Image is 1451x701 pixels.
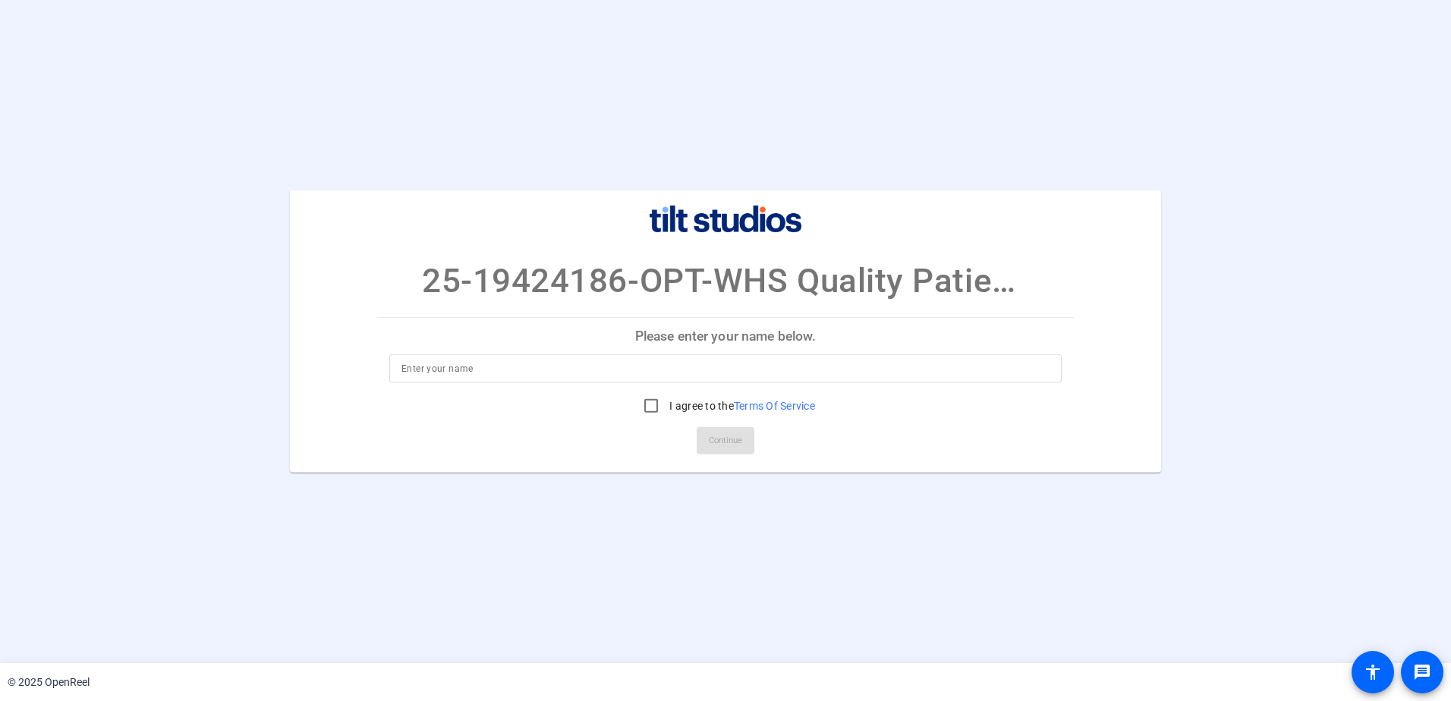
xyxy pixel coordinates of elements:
label: I agree to the [666,398,815,413]
input: Enter your name [401,360,1050,378]
img: company-logo [650,206,801,233]
mat-icon: accessibility [1364,663,1382,681]
div: © 2025 OpenReel [8,674,90,690]
p: 25-19424186-OPT-WHS Quality Patient Safety [422,256,1029,306]
p: Please enter your name below. [377,318,1074,354]
mat-icon: message [1413,663,1431,681]
a: Terms Of Service [734,400,815,412]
